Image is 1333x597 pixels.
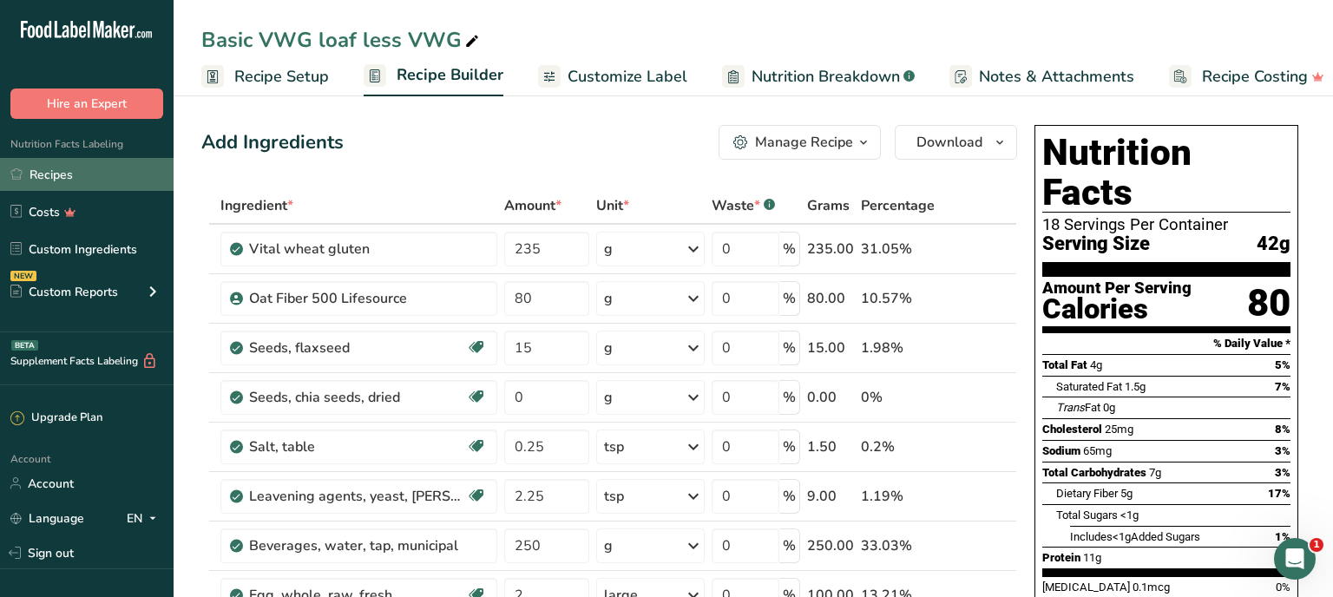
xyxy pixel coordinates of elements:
span: Ingredient [220,195,293,216]
a: Recipe Costing [1169,57,1324,96]
div: Manage Recipe [755,132,853,153]
button: Hire an Expert [10,89,163,119]
div: Beverages, water, tap, municipal [249,535,466,556]
span: Notes & Attachments [979,65,1134,89]
span: 11g [1083,551,1101,564]
a: Notes & Attachments [949,57,1134,96]
span: <1g [1113,530,1131,543]
div: Seeds, flaxseed [249,338,466,358]
div: BETA [11,340,38,351]
div: 0.2% [861,436,935,457]
button: Download [895,125,1017,160]
div: Upgrade Plan [10,410,102,427]
span: Dietary Fiber [1056,487,1118,500]
span: 1% [1275,530,1290,543]
span: Recipe Builder [397,63,503,87]
section: % Daily Value * [1042,333,1290,354]
span: Amount [504,195,561,216]
div: 9.00 [807,486,854,507]
span: 7g [1149,466,1161,479]
span: <1g [1120,508,1139,522]
div: 235.00 [807,239,854,259]
span: Customize Label [568,65,687,89]
div: Vital wheat gluten [249,239,466,259]
span: 1 [1310,538,1323,552]
span: Serving Size [1042,233,1150,255]
div: Salt, table [249,436,466,457]
div: 80.00 [807,288,854,309]
span: 5% [1275,358,1290,371]
div: 18 Servings Per Container [1042,216,1290,233]
span: Sodium [1042,444,1080,457]
div: tsp [604,436,624,457]
div: 1.50 [807,436,854,457]
a: Language [10,503,84,534]
span: 3% [1275,466,1290,479]
span: 65mg [1083,444,1112,457]
iframe: Intercom live chat [1274,538,1316,580]
div: 80 [1247,280,1290,326]
span: Unit [596,195,629,216]
a: Customize Label [538,57,687,96]
div: NEW [10,271,36,281]
span: 4g [1090,358,1102,371]
span: Nutrition Breakdown [752,65,900,89]
div: 250.00 [807,535,854,556]
div: 10.57% [861,288,935,309]
h1: Nutrition Facts [1042,133,1290,213]
span: 5g [1120,487,1133,500]
span: 7% [1275,380,1290,393]
div: EN [127,508,163,528]
div: 31.05% [861,239,935,259]
span: 3% [1275,444,1290,457]
div: Amount Per Serving [1042,280,1192,297]
div: Add Ingredients [201,128,344,157]
span: 1.5g [1125,380,1146,393]
a: Recipe Builder [364,56,503,97]
div: Waste [712,195,775,216]
div: tsp [604,486,624,507]
div: Basic VWG loaf less VWG [201,24,483,56]
i: Trans [1056,401,1085,414]
span: Total Sugars [1056,508,1118,522]
div: 0.00 [807,387,854,408]
div: g [604,239,613,259]
span: Recipe Setup [234,65,329,89]
span: 0% [1276,581,1290,594]
div: 1.98% [861,338,935,358]
div: 0% [861,387,935,408]
div: Custom Reports [10,283,118,301]
div: 1.19% [861,486,935,507]
span: [MEDICAL_DATA] [1042,581,1130,594]
div: g [604,288,613,309]
div: Calories [1042,297,1192,322]
span: Recipe Costing [1202,65,1308,89]
a: Nutrition Breakdown [722,57,915,96]
div: Seeds, chia seeds, dried [249,387,466,408]
span: Download [916,132,982,153]
div: g [604,338,613,358]
span: Percentage [861,195,935,216]
span: Total Carbohydrates [1042,466,1146,479]
span: 0.1mcg [1133,581,1170,594]
span: Total Fat [1042,358,1087,371]
span: Saturated Fat [1056,380,1122,393]
span: 8% [1275,423,1290,436]
span: Includes Added Sugars [1070,530,1200,543]
div: Oat Fiber 500 Lifesource [249,288,466,309]
div: g [604,387,613,408]
span: 25mg [1105,423,1133,436]
div: Leavening agents, yeast, [PERSON_NAME], active dry [249,486,466,507]
span: Fat [1056,401,1100,414]
span: Cholesterol [1042,423,1102,436]
a: Recipe Setup [201,57,329,96]
div: 33.03% [861,535,935,556]
span: 0g [1103,401,1115,414]
div: 15.00 [807,338,854,358]
span: 17% [1268,487,1290,500]
span: Grams [807,195,850,216]
div: g [604,535,613,556]
span: Protein [1042,551,1080,564]
button: Manage Recipe [719,125,881,160]
span: 42g [1257,233,1290,255]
